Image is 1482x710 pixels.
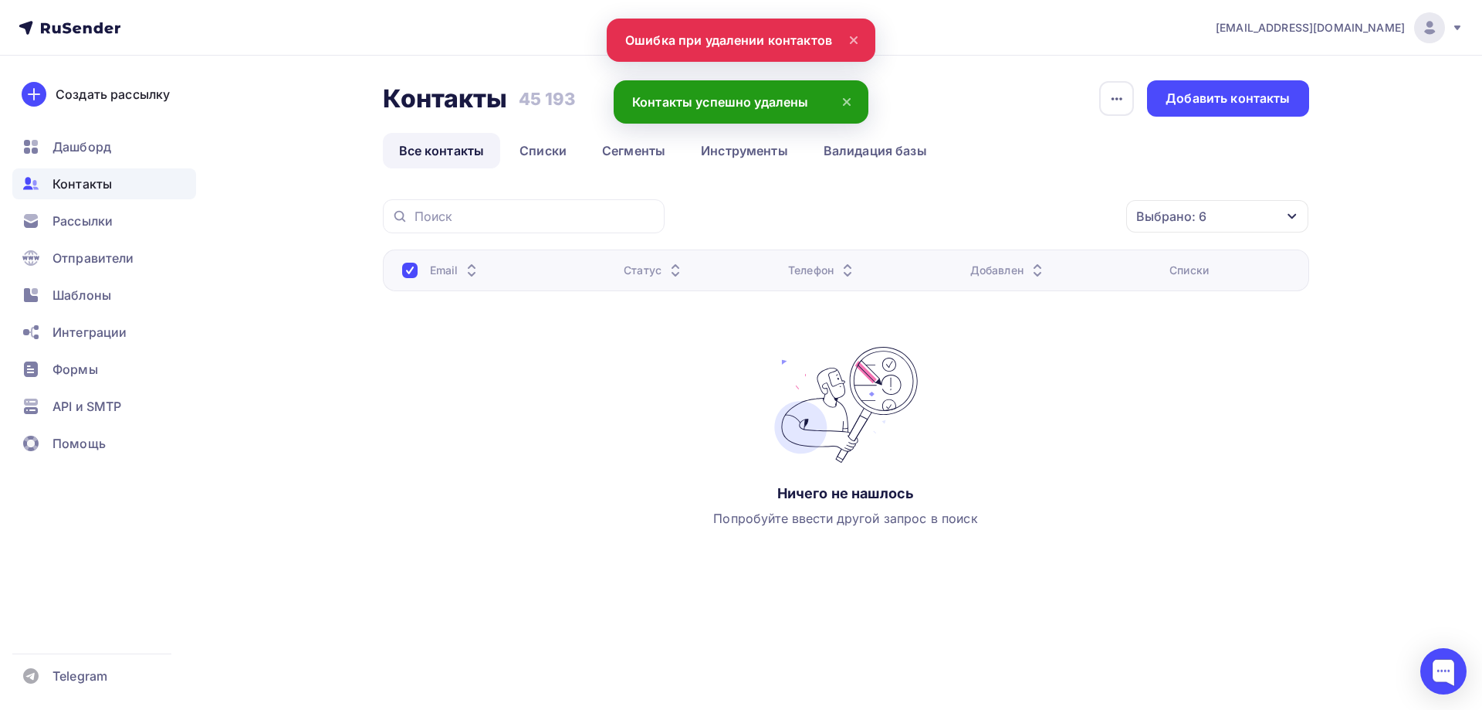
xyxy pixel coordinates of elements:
button: Выбрано: 6 [1125,199,1309,233]
span: Отправители [52,249,134,267]
span: [EMAIL_ADDRESS][DOMAIN_NAME] [1216,20,1405,36]
div: Попробуйте ввести другой запрос в поиск [713,509,977,528]
span: Дашборд [52,138,111,156]
span: Шаблоны [52,286,111,304]
span: Telegram [52,667,107,685]
span: Интеграции [52,323,127,341]
div: Добавлен [970,263,1047,278]
div: Добавить контакты [1166,90,1290,107]
a: Списки [503,133,583,168]
div: Списки [1169,263,1209,278]
a: Инструменты [685,133,804,168]
h2: Контакты [383,83,508,114]
div: Создать рассылку [56,85,170,104]
span: Помощь [52,434,106,453]
a: Шаблоны [12,280,196,311]
input: Поиск [414,208,655,225]
div: Email [430,263,482,278]
div: Статус [624,263,685,278]
div: Выбрано: 6 [1136,207,1206,226]
a: Сегменты [586,133,682,168]
span: API и SMTP [52,397,121,416]
div: Телефон [788,263,857,278]
h3: 45 193 [519,88,576,110]
a: Контакты [12,168,196,199]
div: Ничего не нашлось [777,484,914,503]
span: Формы [52,360,98,379]
a: Все контакты [383,133,501,168]
a: Формы [12,354,196,385]
span: Контакты [52,175,112,193]
a: Рассылки [12,206,196,236]
a: [EMAIL_ADDRESS][DOMAIN_NAME] [1216,12,1463,43]
a: Отправители [12,243,196,273]
a: Дашборд [12,131,196,162]
span: Рассылки [52,212,113,230]
a: Валидация базы [807,133,943,168]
